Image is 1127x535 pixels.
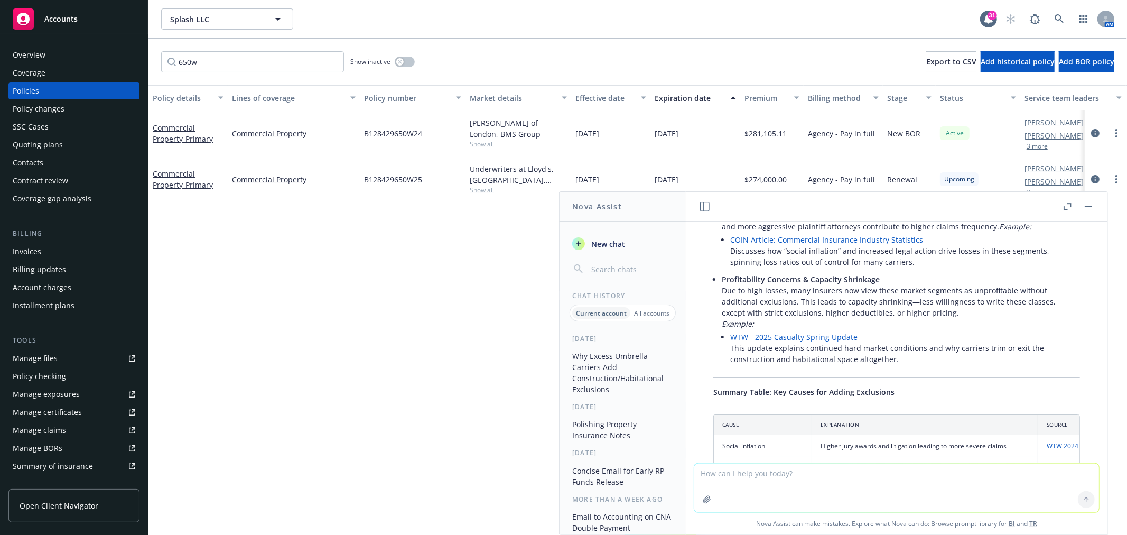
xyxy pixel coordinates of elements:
[999,222,1031,232] em: Example:
[161,51,344,72] input: Filter by keyword...
[153,169,213,190] a: Commercial Property
[744,93,788,104] div: Premium
[560,495,686,504] div: More than a week ago
[744,128,787,139] span: $281,105.11
[690,513,1103,534] span: Nova Assist can make mistakes. Explore what Nova can do: Browse prompt library for and
[8,154,139,171] a: Contacts
[8,118,139,135] a: SSC Cases
[940,93,1004,104] div: Status
[8,440,139,457] a: Manage BORs
[13,136,63,153] div: Quoting plans
[8,64,139,81] a: Coverage
[232,93,344,104] div: Lines of coverage
[13,440,62,457] div: Manage BORs
[713,387,895,397] span: Summary Table: Key Causes for Adding Exclusions
[1020,85,1126,110] button: Service team leaders
[153,93,212,104] div: Policy details
[8,172,139,189] a: Contract review
[13,100,64,117] div: Policy changes
[153,123,213,144] a: Commercial Property
[161,8,293,30] button: Splash LLC
[804,85,883,110] button: Billing method
[1024,176,1084,187] a: [PERSON_NAME]
[571,85,650,110] button: Effective date
[13,47,45,63] div: Overview
[887,93,920,104] div: Stage
[572,201,622,212] h1: Nova Assist
[655,174,678,185] span: [DATE]
[1059,57,1114,67] span: Add BOR policy
[8,368,139,385] a: Policy checking
[568,416,677,444] button: Polishing Property Insurance Notes
[8,190,139,207] a: Coverage gap analysis
[560,334,686,343] div: [DATE]
[650,85,740,110] button: Expiration date
[634,309,669,318] p: All accounts
[981,51,1055,72] button: Add historical policy
[575,93,635,104] div: Effective date
[1024,93,1110,104] div: Service team leaders
[183,180,213,190] span: - Primary
[1024,163,1084,174] a: [PERSON_NAME]
[1024,117,1084,128] a: [PERSON_NAME]
[722,274,880,284] span: Profitability Concerns & Capacity Shrinkage
[575,128,599,139] span: [DATE]
[1024,8,1046,30] a: Report a Bug
[13,350,58,367] div: Manage files
[655,128,678,139] span: [DATE]
[8,47,139,63] a: Overview
[13,118,49,135] div: SSC Cases
[183,134,213,144] span: - Primary
[465,85,571,110] button: Market details
[13,458,93,475] div: Summary of insurance
[981,57,1055,67] span: Add historical policy
[232,128,356,139] a: Commercial Property
[808,93,867,104] div: Billing method
[232,174,356,185] a: Commercial Property
[883,85,936,110] button: Stage
[228,85,360,110] button: Lines of coverage
[730,332,858,342] a: WTW - 2025 Casualty Spring Update
[364,174,422,185] span: B128429650W25
[1027,143,1048,150] button: 3 more
[8,136,139,153] a: Quoting plans
[936,85,1020,110] button: Status
[13,297,74,314] div: Installment plans
[808,128,875,139] span: Agency - Pay in full
[1089,127,1102,140] a: circleInformation
[560,291,686,300] div: Chat History
[576,309,627,318] p: Current account
[744,174,787,185] span: $274,000.00
[13,82,39,99] div: Policies
[575,174,599,185] span: [DATE]
[887,174,917,185] span: Renewal
[926,57,976,67] span: Export to CSV
[13,404,82,421] div: Manage certificates
[13,190,91,207] div: Coverage gap analysis
[350,57,390,66] span: Show inactive
[470,117,567,140] div: [PERSON_NAME] of London, BMS Group
[568,462,677,491] button: Concise Email for Early RP Funds Release
[8,386,139,403] a: Manage exposures
[13,279,71,296] div: Account charges
[13,368,66,385] div: Policy checking
[8,100,139,117] a: Policy changes
[8,458,139,475] a: Summary of insurance
[812,415,1038,435] th: Explanation
[589,262,673,276] input: Search chats
[364,128,422,139] span: B128429650W24
[44,15,78,23] span: Accounts
[8,279,139,296] a: Account charges
[13,261,66,278] div: Billing updates
[13,172,68,189] div: Contract review
[812,435,1038,457] td: Higher jury awards and litigation leading to more severe claims
[722,274,1080,329] p: Due to high losses, many insurers now view these market segments as unprofitable without addition...
[740,85,804,110] button: Premium
[1059,51,1114,72] button: Add BOR policy
[170,14,262,25] span: Splash LLC
[148,85,228,110] button: Policy details
[8,228,139,239] div: Billing
[730,329,1080,367] li: This update explains continued hard market conditions and why carriers trim or exit the construct...
[655,93,724,104] div: Expiration date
